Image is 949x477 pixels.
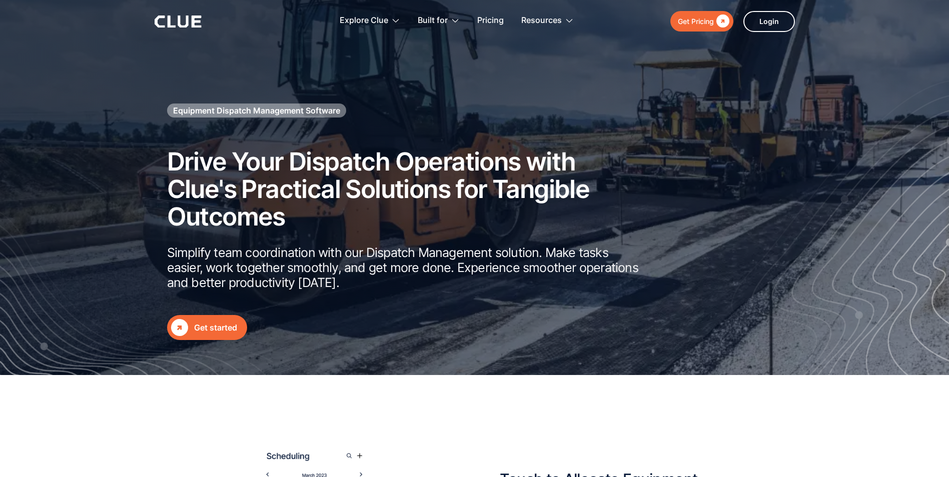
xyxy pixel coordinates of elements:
a: Get started [167,315,247,340]
div: Get started [194,321,237,334]
div: Built for [418,5,460,36]
div:  [714,15,729,27]
p: Simplify team coordination with our Dispatch Management solution. Make tasks easier, work togethe... [167,245,642,290]
div: Resources [521,5,574,36]
a: Get Pricing [670,11,733,31]
h1: Equipment Dispatch Management Software [173,105,340,116]
div: Explore Clue [340,5,400,36]
div: Get Pricing [678,15,714,27]
div: Built for [418,5,448,36]
img: Construction fleet management software [728,78,949,375]
h2: Drive Your Dispatch Operations with Clue's Practical Solutions for Tangible Outcomes [167,148,642,230]
div:  [171,319,188,336]
div: Explore Clue [340,5,388,36]
a: Pricing [477,5,504,36]
div: Resources [521,5,562,36]
a: Login [743,11,795,32]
